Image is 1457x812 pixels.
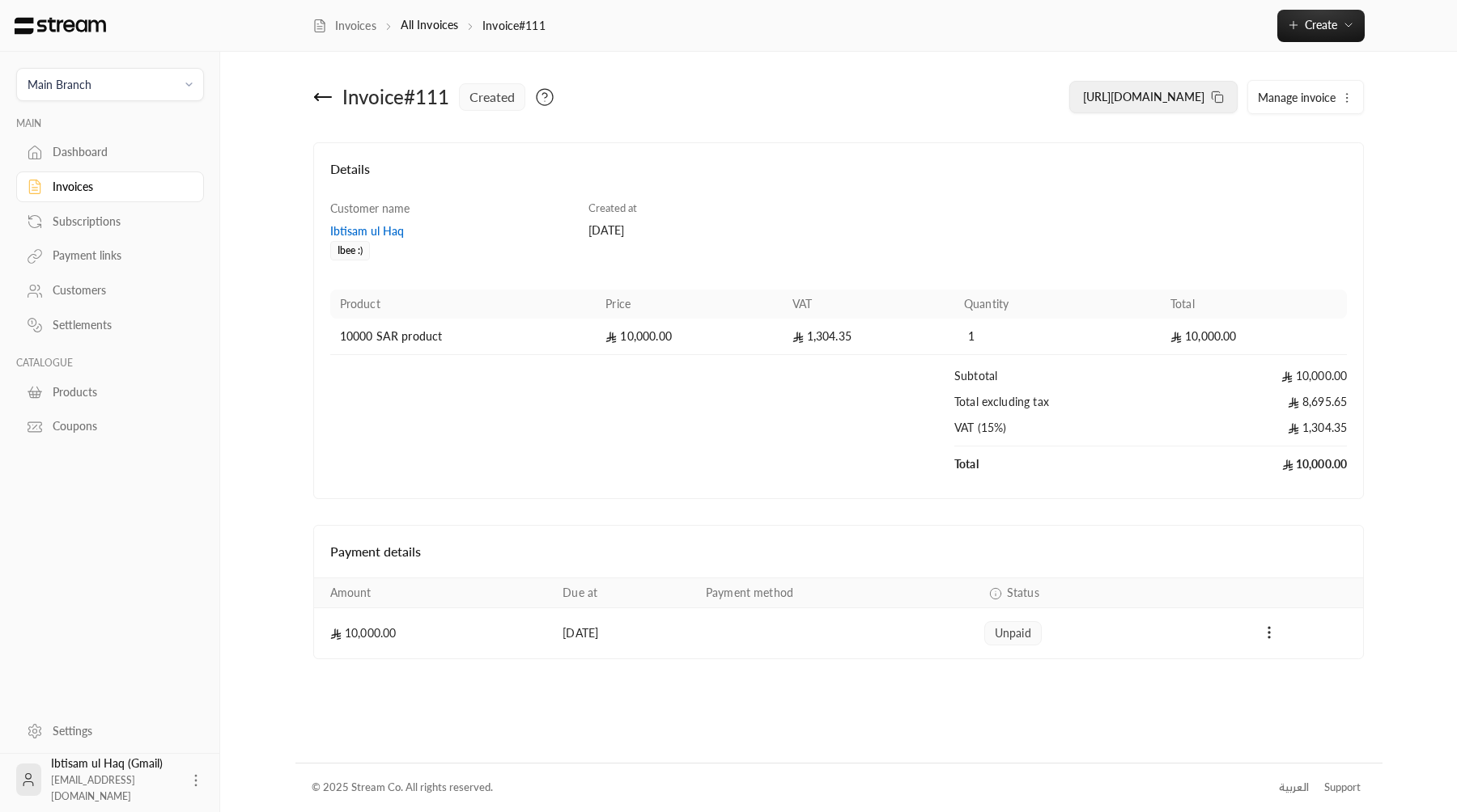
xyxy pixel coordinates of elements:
div: Main Branch [28,76,91,93]
div: Dashboard [53,144,184,160]
a: Subscriptions [16,205,204,237]
span: Customer name [330,201,410,215]
th: Product [330,290,597,319]
h4: Details [330,159,1348,195]
a: All Invoices [401,18,458,32]
div: Products [53,384,184,400]
p: CATALOGUE [16,357,204,370]
table: Products [330,290,1348,482]
span: [EMAIL_ADDRESS][DOMAIN_NAME] [51,774,135,802]
td: 10,000.00 [314,608,553,658]
th: Payment method [696,578,975,608]
th: Amount [314,578,553,608]
div: Invoices [53,179,184,195]
span: [URL][DOMAIN_NAME] [1083,90,1204,104]
span: Status [1007,585,1039,601]
a: Ibtisam ul HaqIbee :) [330,223,573,256]
a: Settings [16,715,204,746]
div: Ibtisam ul Haq [330,223,573,239]
th: Quantity [954,290,1161,319]
div: Settlements [53,317,184,333]
img: Logo [13,17,108,35]
div: Ibtisam ul Haq (Gmail) [51,755,178,804]
td: VAT (15%) [954,420,1161,446]
a: Support [1319,773,1366,802]
p: Invoice#111 [482,18,545,34]
div: [DATE] [588,222,831,239]
div: Invoice # 111 [342,84,449,110]
th: Due at [553,578,696,608]
td: 10000 SAR product [330,319,597,355]
span: Manage invoice [1258,91,1336,104]
div: Subscriptions [53,214,184,230]
td: 10,000.00 [596,319,782,355]
span: unpaid [995,625,1031,641]
p: MAIN [16,117,204,130]
td: Subtotal [954,355,1161,394]
span: Created at [588,201,637,214]
div: Payment links [53,247,184,264]
table: Payments [314,577,1364,658]
nav: breadcrumb [312,17,546,34]
span: 1 [964,328,980,345]
td: 10,000.00 [1161,355,1347,394]
a: Invoices [16,171,204,203]
button: [URL][DOMAIN_NAME] [1069,81,1238,113]
div: Settings [53,723,184,739]
a: Payment links [16,240,204,272]
th: Price [596,290,782,319]
span: created [469,87,515,107]
a: Settlements [16,310,204,341]
td: 10,000.00 [1161,319,1347,355]
a: Coupons [16,411,204,442]
div: Customers [53,282,184,298]
td: Total [954,446,1161,482]
td: 10,000.00 [1161,446,1347,482]
a: Invoices [312,18,376,34]
button: Main Branch [16,68,204,101]
a: Dashboard [16,137,204,168]
a: Products [16,376,204,408]
div: العربية [1279,780,1309,796]
td: Total excluding tax [954,394,1161,420]
div: Coupons [53,418,184,434]
td: 1,304.35 [783,319,954,355]
td: [DATE] [553,608,696,658]
td: 1,304.35 [1161,420,1347,446]
span: Create [1305,18,1337,32]
th: VAT [783,290,954,319]
a: Customers [16,275,204,307]
h4: Payment details [330,542,1348,561]
button: Manage invoice [1248,81,1363,113]
button: Create [1277,10,1365,42]
th: Total [1161,290,1347,319]
td: 8,695.65 [1161,394,1347,420]
div: Ibee :) [330,241,370,260]
div: © 2025 Stream Co. All rights reserved. [312,780,493,796]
